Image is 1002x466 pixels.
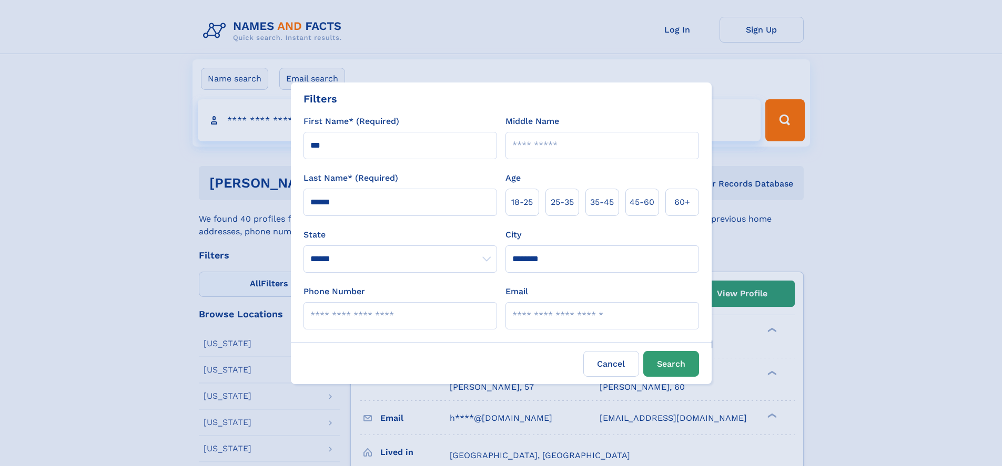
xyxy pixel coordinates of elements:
label: Email [505,285,528,298]
span: 25‑35 [551,196,574,209]
label: Cancel [583,351,639,377]
span: 45‑60 [630,196,654,209]
div: Filters [303,91,337,107]
span: 18‑25 [511,196,533,209]
label: Age [505,172,521,184]
label: Middle Name [505,115,559,128]
label: Phone Number [303,285,365,298]
label: Last Name* (Required) [303,172,398,184]
button: Search [643,351,699,377]
label: First Name* (Required) [303,115,399,128]
span: 35‑45 [590,196,614,209]
label: State [303,229,497,241]
span: 60+ [674,196,690,209]
label: City [505,229,521,241]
